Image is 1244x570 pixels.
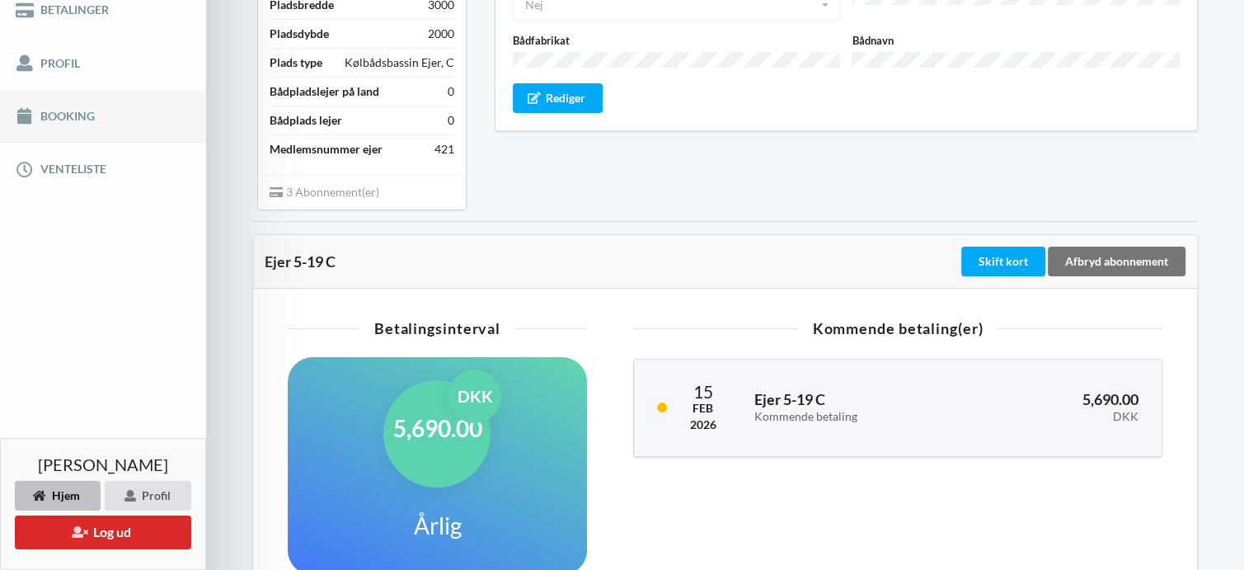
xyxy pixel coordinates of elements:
[38,456,168,473] span: [PERSON_NAME]
[392,413,481,443] h1: 5,690.00
[345,54,454,71] div: Kølbådsbassin Ejer, C
[270,185,379,199] span: 3 Abonnement(er)
[961,247,1045,276] div: Skift kort
[105,481,191,511] div: Profil
[448,370,501,423] div: DKK
[448,112,454,129] div: 0
[270,26,329,42] div: Pladsdybde
[428,26,454,42] div: 2000
[754,410,959,424] div: Kommende betaling
[513,32,841,49] label: Bådfabrikat
[434,141,454,158] div: 421
[981,410,1138,424] div: DKK
[448,83,454,100] div: 0
[690,417,716,433] div: 2026
[15,516,191,549] button: Log ud
[754,390,959,423] h3: Ejer 5-19 C
[270,141,383,158] div: Medlemsnummer ejer
[690,383,716,400] div: 15
[270,83,379,100] div: Bådpladslejer på land
[288,321,587,336] div: Betalingsinterval
[270,54,322,71] div: Plads type
[413,511,461,540] h1: Årlig
[852,32,1180,49] label: Bådnavn
[1048,247,1185,276] div: Afbryd abonnement
[265,253,958,270] div: Ejer 5-19 C
[15,481,101,511] div: Hjem
[633,321,1162,336] div: Kommende betaling(er)
[270,112,342,129] div: Bådplads lejer
[690,400,716,417] div: Feb
[981,390,1138,423] h3: 5,690.00
[513,83,603,113] div: Rediger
